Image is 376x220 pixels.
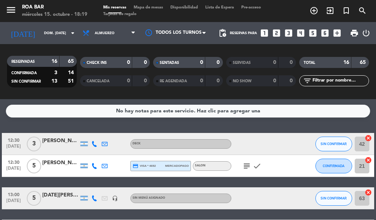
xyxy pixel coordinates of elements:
[100,12,140,16] span: Tarjetas de regalo
[365,134,372,142] i: cancel
[127,78,130,83] strong: 0
[238,6,265,10] span: Pre-acceso
[284,28,293,38] i: looks_3
[321,196,347,200] span: SIN CONFIRMAR
[312,77,369,85] input: Filtrar por nombre...
[144,60,148,65] strong: 0
[42,191,79,199] div: [DATE][PERSON_NAME]
[233,61,251,65] span: SERVIDAS
[144,78,148,83] strong: 0
[27,137,41,151] span: 3
[54,70,57,75] strong: 3
[100,6,130,10] span: Mis reservas
[167,6,202,10] span: Disponibilidad
[202,6,238,10] span: Lista de Espera
[308,28,318,38] i: looks_5
[365,156,372,164] i: cancel
[165,163,189,168] span: mercadopago
[11,71,37,75] span: CONFIRMADA
[68,70,75,75] strong: 14
[315,137,352,151] button: SIN CONFIRMAR
[112,195,118,201] i: headset_mic
[22,11,87,18] div: miércoles 15. octubre - 18:19
[315,191,352,206] button: SIN CONFIRMAR
[296,28,305,38] i: looks_4
[200,78,203,83] strong: 0
[217,60,221,65] strong: 0
[218,29,227,37] span: pending_actions
[195,164,206,167] span: SALON
[6,26,40,40] i: [DATE]
[4,136,23,144] span: 12:30
[360,60,367,65] strong: 65
[343,60,349,65] strong: 16
[4,158,23,166] span: 12:30
[42,159,79,167] div: [PERSON_NAME]
[200,60,203,65] strong: 0
[253,162,261,170] i: check
[217,78,221,83] strong: 0
[6,4,17,18] button: menu
[133,142,141,145] span: DECK
[11,60,35,64] span: RESERVADAS
[310,6,318,15] i: add_circle_outline
[27,159,41,173] span: 5
[51,79,57,84] strong: 13
[304,61,315,65] span: TOTAL
[315,159,352,173] button: CONFIRMADA
[272,28,281,38] i: looks_two
[362,29,370,37] i: power_settings_new
[233,79,252,83] span: NO SHOW
[321,142,347,146] span: SIN CONFIRMAR
[4,198,23,207] span: [DATE]
[362,22,370,44] div: LOG OUT
[303,76,312,85] i: filter_list
[4,144,23,152] span: [DATE]
[133,163,138,169] i: credit_card
[342,6,351,15] i: turned_in_not
[350,29,359,37] span: print
[87,61,107,65] span: CHECK INS
[130,6,167,10] span: Mapa de mesas
[4,190,23,198] span: 13:00
[358,6,367,15] i: search
[273,78,276,83] strong: 0
[260,28,269,38] i: looks_one
[320,28,330,38] i: looks_6
[27,191,41,206] span: 5
[332,28,342,38] i: add_box
[230,31,257,35] span: Reservas para
[68,29,77,37] i: arrow_drop_down
[133,163,156,169] span: visa * 4692
[68,59,75,64] strong: 65
[95,31,115,35] span: Almuerzo
[22,4,87,11] div: ROA BAR
[160,79,187,83] span: RE AGENDADA
[290,60,294,65] strong: 0
[323,164,344,168] span: CONFIRMADA
[273,60,276,65] strong: 0
[160,61,179,65] span: SENTADAS
[290,78,294,83] strong: 0
[11,80,41,83] span: SIN CONFIRMAR
[127,60,130,65] strong: 0
[133,196,165,199] span: Sin menú asignado
[51,59,57,64] strong: 16
[42,137,79,145] div: [PERSON_NAME]
[87,79,109,83] span: CANCELADA
[365,189,372,196] i: cancel
[6,4,17,15] i: menu
[242,162,251,170] i: subject
[4,166,23,174] span: [DATE]
[68,79,75,84] strong: 51
[326,6,335,15] i: exit_to_app
[116,107,260,115] div: No hay notas para este servicio. Haz clic para agregar una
